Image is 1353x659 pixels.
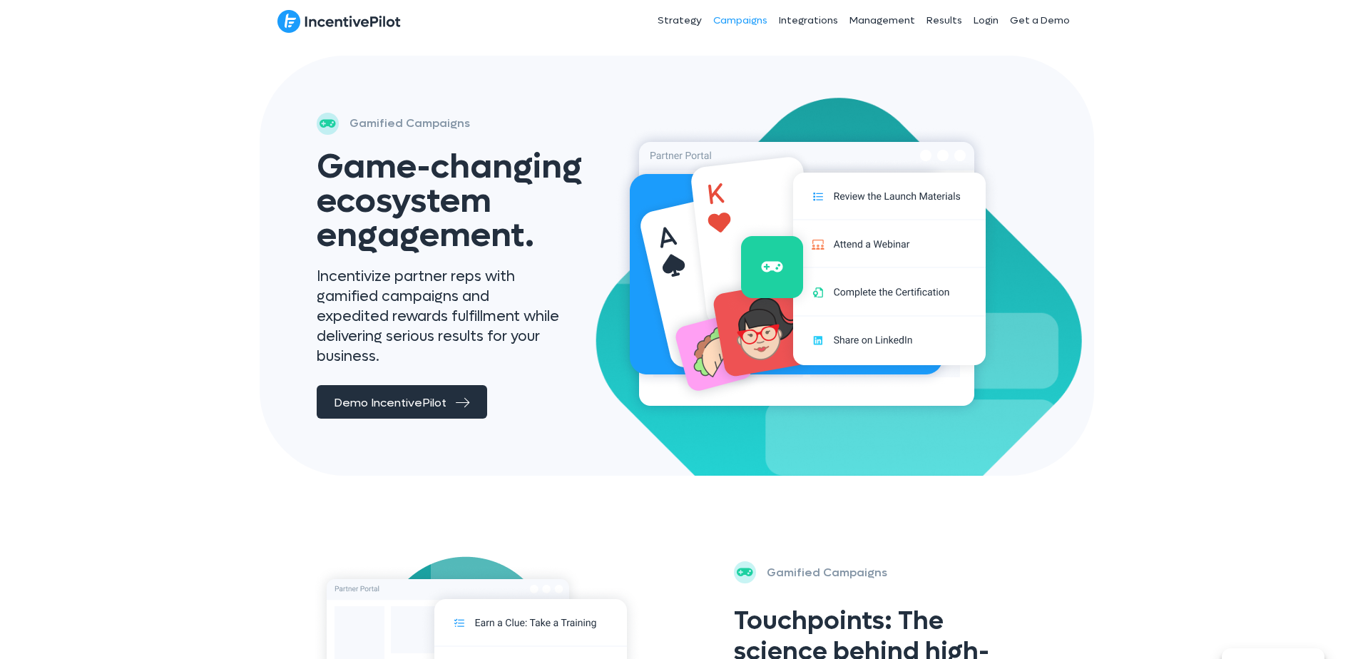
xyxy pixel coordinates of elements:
a: Login [968,3,1004,39]
a: Management [844,3,921,39]
p: Gamified Campaigns [767,563,887,583]
a: Campaigns [708,3,773,39]
p: Gamified Campaigns [349,113,470,133]
a: Strategy [652,3,708,39]
span: Game-changing ecosystem engagement. [317,144,582,257]
img: IncentivePilot [277,9,401,34]
a: Get a Demo [1004,3,1076,39]
a: Results [921,3,968,39]
a: Demo IncentivePilot [317,385,487,419]
span: Demo IncentivePilot [334,395,446,410]
img: activations-hero (2) [603,113,1010,426]
a: Integrations [773,3,844,39]
nav: Header Menu [554,3,1076,39]
p: Incentivize partner reps with gamified campaigns and expedited rewards fulfillment while deliveri... [317,267,563,367]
